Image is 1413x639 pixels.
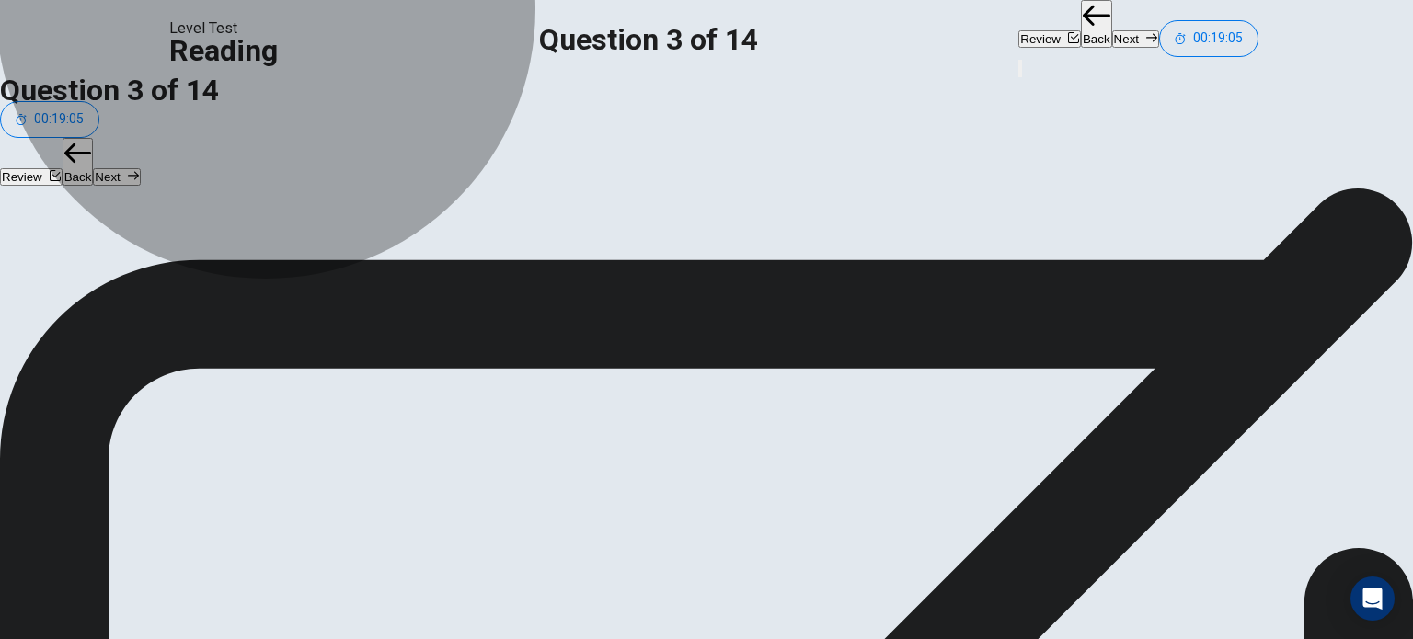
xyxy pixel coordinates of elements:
[1159,20,1258,57] button: 00:19:05
[539,29,758,51] h1: Question 3 of 14
[169,40,278,62] h1: Reading
[63,138,94,186] button: Back
[93,168,140,186] button: Next
[1350,576,1395,621] div: Open Intercom Messenger
[1112,30,1159,48] button: Next
[1193,31,1243,46] span: 00:19:05
[1018,30,1081,48] button: Review
[34,112,84,127] span: 00:19:05
[169,17,278,40] span: Level Test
